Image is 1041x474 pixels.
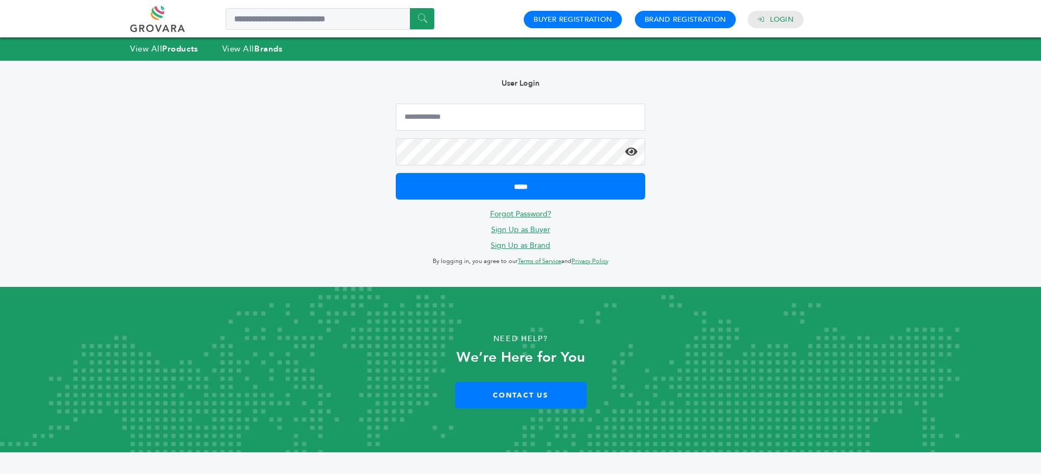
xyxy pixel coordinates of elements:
a: Sign Up as Brand [491,240,550,251]
a: Contact Us [455,382,587,408]
p: By logging in, you agree to our and [396,255,645,268]
strong: Products [162,43,198,54]
input: Search a product or brand... [226,8,434,30]
strong: We’re Here for You [457,348,585,367]
a: Sign Up as Buyer [491,225,550,235]
a: View AllProducts [130,43,198,54]
a: Terms of Service [518,257,561,265]
a: Brand Registration [645,15,726,24]
a: Buyer Registration [534,15,612,24]
a: Login [770,15,794,24]
a: View AllBrands [222,43,283,54]
a: Privacy Policy [571,257,608,265]
input: Email Address [396,104,645,131]
strong: Brands [254,43,282,54]
input: Password [396,138,645,165]
b: User Login [502,78,539,88]
a: Forgot Password? [490,209,551,219]
p: Need Help? [52,331,989,347]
